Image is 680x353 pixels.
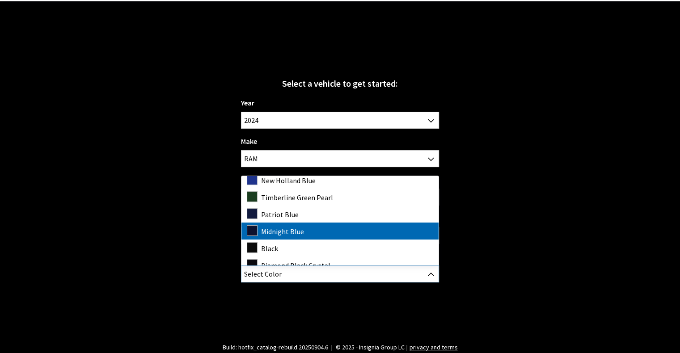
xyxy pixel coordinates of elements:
[241,112,439,129] span: 2024
[241,174,260,185] label: Model
[241,136,257,147] label: Make
[261,210,299,219] span: Patriot Blue
[331,343,333,351] span: |
[336,343,405,351] span: © 2025 - Insignia Group LC
[261,193,333,202] span: Timberline Green Pearl
[261,176,316,185] span: New Holland Blue
[410,343,458,351] a: privacy and terms
[261,227,304,236] span: Midnight Blue
[241,97,254,108] label: Year
[241,266,439,282] span: Select Color
[223,343,328,351] span: Build: hotfix_catalog-rebuild.20250904.6
[241,77,439,90] div: Select a vehicle to get started:
[241,151,439,167] span: RAM
[244,266,282,282] span: Select Color
[241,150,439,167] span: RAM
[406,343,408,351] span: |
[241,112,439,128] span: 2024
[241,265,439,282] span: Select Color
[261,244,278,253] span: Black
[261,261,330,270] span: Diamond Black Crystal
